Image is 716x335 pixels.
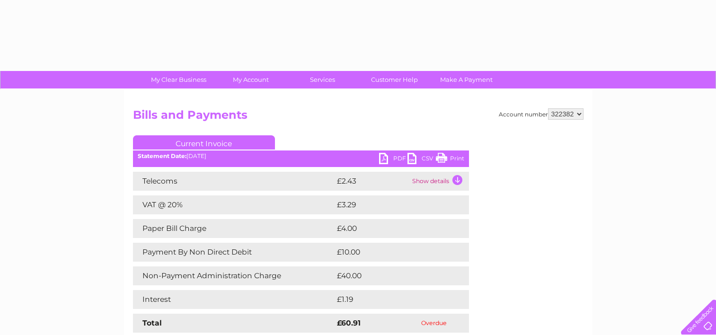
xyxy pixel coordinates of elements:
[436,153,464,167] a: Print
[283,71,362,88] a: Services
[399,314,469,333] td: Overdue
[133,135,275,150] a: Current Invoice
[133,172,335,191] td: Telecoms
[335,266,451,285] td: £40.00
[337,318,361,327] strong: £60.91
[133,290,335,309] td: Interest
[407,153,436,167] a: CSV
[133,219,335,238] td: Paper Bill Charge
[335,195,447,214] td: £3.29
[142,318,162,327] strong: Total
[335,219,447,238] td: £4.00
[133,153,469,159] div: [DATE]
[212,71,290,88] a: My Account
[140,71,218,88] a: My Clear Business
[427,71,505,88] a: Make A Payment
[335,243,450,262] td: £10.00
[335,172,410,191] td: £2.43
[133,266,335,285] td: Non-Payment Administration Charge
[410,172,469,191] td: Show details
[355,71,433,88] a: Customer Help
[138,152,186,159] b: Statement Date:
[379,153,407,167] a: PDF
[133,243,335,262] td: Payment By Non Direct Debit
[133,195,335,214] td: VAT @ 20%
[133,108,583,126] h2: Bills and Payments
[499,108,583,120] div: Account number
[335,290,444,309] td: £1.19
